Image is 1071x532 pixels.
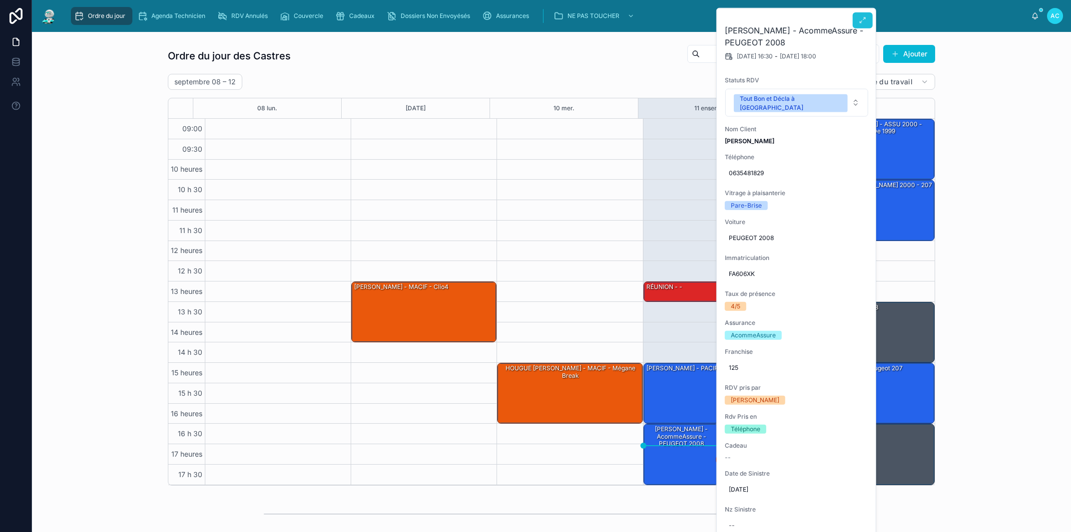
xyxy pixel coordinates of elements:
[401,12,470,20] span: Dossiers Non Envoyésés
[553,98,574,118] button: 10 mer.
[725,470,869,478] span: Date de Sinistre
[725,384,869,392] span: RDV pris par
[725,442,869,450] span: Cadeau
[725,137,774,145] strong: [PERSON_NAME]
[176,389,205,397] span: 15 h 30
[175,348,205,356] span: 14 h 30
[729,364,865,372] span: 125
[725,319,869,327] span: Assurance
[725,254,869,262] span: Immatriculation
[175,266,205,275] span: 12 h 30
[180,145,205,153] span: 09:30
[645,425,718,448] div: [PERSON_NAME] - AcommeAssure - PEUGEOT 2008
[848,77,913,86] span: Semaine du travail
[731,201,762,210] div: Pare-Brise
[170,206,205,214] span: 11 heures
[841,74,935,90] button: Semaine du travail
[1051,12,1060,20] span: AC
[168,409,205,418] span: 16 heures
[277,7,330,25] a: Couvercle
[729,169,865,177] span: 0635481829
[168,328,205,336] span: 14 heures
[384,7,477,25] a: Dossiers Non Envoyésés
[175,429,205,438] span: 16 h 30
[352,282,496,342] div: [PERSON_NAME] - MACIF - Clio4
[775,52,778,60] span: -
[496,12,529,20] span: Assurances
[479,7,536,25] a: Assurances
[731,396,779,405] div: [PERSON_NAME]
[725,189,869,197] span: Vitrage à plaisanterie
[180,124,205,133] span: 09:00
[88,12,125,20] span: Ordre du jour
[71,7,132,25] a: Ordre du jour
[151,12,205,20] span: Agenda Technicien
[168,165,205,173] span: 10 heures
[737,52,773,60] span: [DATE] 16:30
[740,94,842,112] div: Tout Bon et Décla à [GEOGRAPHIC_DATA]
[214,7,275,25] a: RDV Annulés
[780,52,816,60] span: [DATE] 18:00
[40,8,58,24] img: Logo de l'application
[729,234,865,242] span: PEUGEOT 2008
[231,12,268,20] span: RDV Annulés
[725,24,869,48] h2: [PERSON_NAME] - AcommeAssure - PEUGEOT 2008
[725,153,869,161] span: Téléphone
[66,5,1031,27] div: contenu glissant
[644,363,788,423] div: [PERSON_NAME] - PACIFICA - Tigra twintop
[134,7,212,25] a: Agenda Technicien
[168,49,291,63] h1: Ordre du jour des Castres
[168,287,205,295] span: 13 heures
[731,425,760,434] div: Téléphone
[731,302,740,311] div: 4/5
[169,368,205,377] span: 15 heures
[176,470,205,479] span: 17 h 30
[644,282,788,301] div: RÉUNION - -
[175,307,205,316] span: 13 h 30
[725,290,869,298] span: Taux de présence
[550,7,639,25] a: NE PAS TOUCHER
[729,522,735,530] div: --
[294,12,323,20] span: Couvercle
[174,77,236,87] h2: septembre 08 – 12
[731,331,776,340] div: AcommeAssure
[725,125,869,133] span: Nom Client
[725,413,869,421] span: Rdv Pris en
[175,185,205,194] span: 10 h 30
[349,12,375,20] span: Cadeaux
[645,282,683,291] div: RÉUNION - -
[725,89,868,117] button: Bouton de sélection
[725,218,869,226] span: Voiture
[332,7,382,25] a: Cadeaux
[645,364,774,373] div: [PERSON_NAME] - PACIFICA - Tigra twintop
[353,282,450,291] div: [PERSON_NAME] - MACIF - Clio4
[694,98,730,118] button: 11 ensemble.
[498,363,642,423] div: HOUGUE [PERSON_NAME] - MACIF - Mégane break
[725,76,869,84] span: Statuts RDV
[725,506,869,514] span: Nz Sinistre
[177,226,205,235] span: 11 h 30
[168,246,205,255] span: 12 heures
[725,454,731,462] span: --
[499,364,641,380] div: HOUGUE [PERSON_NAME] - MACIF - Mégane break
[729,486,865,494] span: [DATE]
[406,98,426,118] button: [DATE]
[169,450,205,458] span: 17 heures
[725,348,869,356] span: Franchise
[729,270,865,278] span: FA606XK
[883,45,935,63] button: Ajouter
[257,98,277,118] button: 08 lun.
[644,424,718,484] div: [PERSON_NAME] - AcommeAssure - PEUGEOT 2008
[567,12,619,20] span: NE PAS TOUCHER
